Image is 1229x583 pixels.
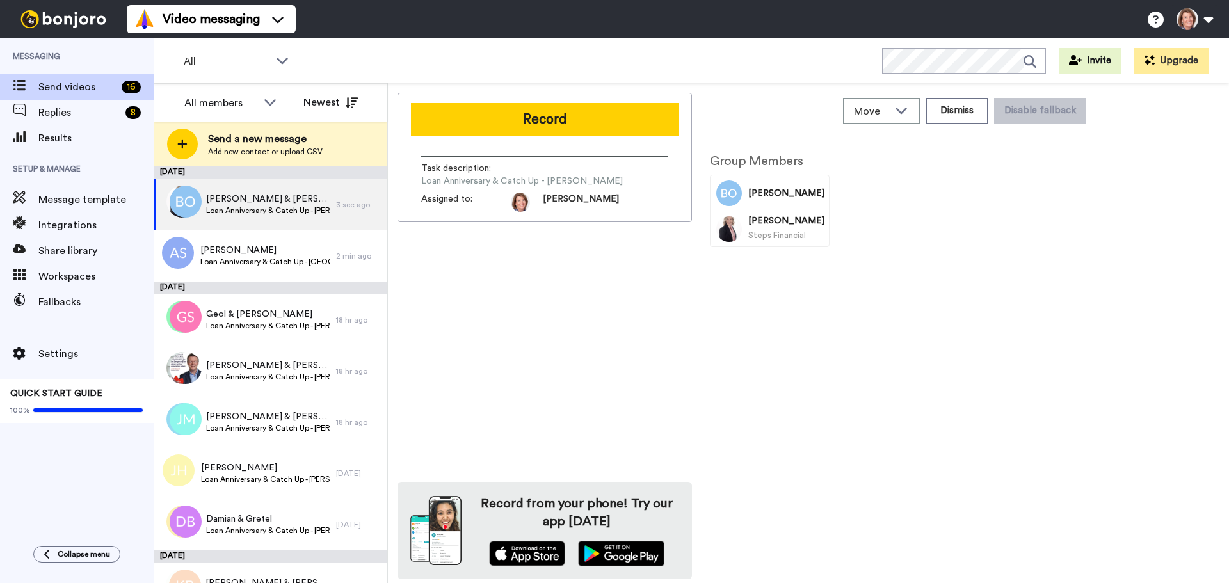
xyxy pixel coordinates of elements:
span: Add new contact or upload CSV [208,147,323,157]
div: [DATE] [154,282,387,294]
div: 8 [125,106,141,119]
span: QUICK START GUIDE [10,389,102,398]
span: Results [38,131,154,146]
img: a1087ef6-816d-4369-8c2e-8852fdeb3255.jpg [166,352,198,384]
img: download [410,496,462,565]
span: Loan Anniversary & Catch Up - [PERSON_NAME] [206,321,330,331]
img: rk.png [166,301,198,333]
img: gs.png [170,301,202,333]
span: [PERSON_NAME] [748,214,824,227]
span: Message template [38,192,154,207]
button: Newest [294,90,367,115]
img: 621c16c7-a60b-48f8-b0b5-f158d0b0809f-1759891800.jpg [511,193,530,212]
span: Send videos [38,79,116,95]
span: [PERSON_NAME] & [PERSON_NAME] [206,193,330,205]
div: 2 min ago [336,251,381,261]
span: Damian & Gretel [206,513,330,525]
span: Loan Anniversary & Catch Up - [PERSON_NAME] [201,474,330,484]
h4: Record from your phone! Try our app [DATE] [474,495,679,531]
div: [DATE] [154,550,387,563]
span: Geol & [PERSON_NAME] [206,308,330,321]
h2: Group Members [710,154,830,168]
img: jm.png [170,403,202,435]
img: gb.png [166,506,198,538]
span: 100% [10,405,30,415]
span: Loan Anniversary & Catch Up - [PERSON_NAME] [206,372,330,382]
img: Image of Tanya Oddo [716,216,742,242]
div: [DATE] [336,468,381,479]
span: [PERSON_NAME] & [PERSON_NAME] [206,359,330,372]
button: Record [411,103,679,136]
img: as.png [162,237,194,269]
span: Integrations [38,218,154,233]
button: Dismiss [926,98,988,124]
span: Loan Anniversary & Catch Up - [PERSON_NAME] [421,175,623,188]
img: tm.png [166,403,198,435]
span: [PERSON_NAME] [200,244,330,257]
span: Task description : [421,162,511,175]
div: 3 sec ago [336,200,381,210]
span: Send a new message [208,131,323,147]
button: Upgrade [1134,48,1209,74]
img: playstore [578,541,664,566]
span: Video messaging [163,10,260,28]
div: 16 [122,81,141,93]
span: Share library [38,243,154,259]
button: Collapse menu [33,546,120,563]
div: [DATE] [154,166,387,179]
span: Steps Financial [748,231,806,239]
span: Loan Anniversary & Catch Up - [PERSON_NAME] [206,423,330,433]
div: 18 hr ago [336,417,381,427]
img: 5fbe2173-ae36-474e-92ce-23c84c7c928c.jpg [170,352,202,384]
img: appstore [489,541,565,566]
span: Assigned to: [421,193,511,212]
img: jh.png [163,454,195,486]
span: All [184,54,269,69]
span: Loan Anniversary & Catch Up - [PERSON_NAME] [206,205,330,216]
img: vm-color.svg [134,9,155,29]
span: Move [854,104,888,119]
span: Fallbacks [38,294,154,310]
span: Workspaces [38,269,154,284]
span: Loan Anniversary & Catch Up - [GEOGRAPHIC_DATA] [200,257,330,267]
span: Replies [38,105,120,120]
span: Collapse menu [58,549,110,559]
img: ba45e58d-3919-48f1-87c4-bddfb4509b31.jpg [166,186,198,218]
div: All members [184,95,257,111]
img: Image of Brendan Oddo [716,180,742,206]
span: [PERSON_NAME] [201,461,330,474]
span: [PERSON_NAME] [748,187,824,200]
div: 18 hr ago [336,315,381,325]
button: Disable fallback [994,98,1086,124]
span: [PERSON_NAME] & [PERSON_NAME] [206,410,330,423]
button: Invite [1059,48,1121,74]
div: [DATE] [336,520,381,530]
img: bj-logo-header-white.svg [15,10,111,28]
img: db.png [170,506,202,538]
span: [PERSON_NAME] [543,193,619,212]
span: Settings [38,346,154,362]
span: Loan Anniversary & Catch Up - [PERSON_NAME] [206,525,330,536]
div: 18 hr ago [336,366,381,376]
img: bo.png [170,186,202,218]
